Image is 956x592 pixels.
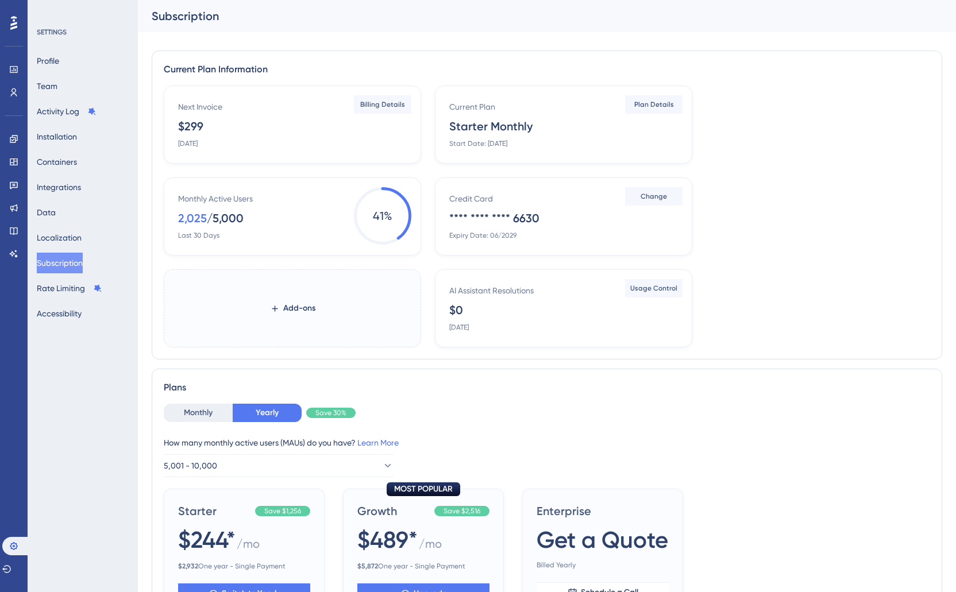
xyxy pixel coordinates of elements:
[152,8,913,24] div: Subscription
[449,323,469,332] div: [DATE]
[178,210,207,226] div: 2,025
[630,284,677,293] span: Usage Control
[37,177,81,198] button: Integrations
[264,506,301,516] span: Save $1,256
[164,459,217,473] span: 5,001 - 10,000
[37,227,82,248] button: Localization
[449,100,495,114] div: Current Plan
[283,301,315,315] span: Add-ons
[444,506,480,516] span: Save $2,516
[178,192,253,206] div: Monthly Active Users
[178,524,236,556] span: $244*
[178,231,219,240] div: Last 30 Days
[625,95,683,114] button: Plan Details
[178,503,250,519] span: Starter
[357,562,378,570] b: $ 5,872
[449,139,507,148] div: Start Date: [DATE]
[354,187,411,245] span: 41 %
[164,436,930,450] div: How many monthly active users (MAUs) do you have?
[641,192,667,201] span: Change
[164,454,394,477] button: 5,001 - 10,000
[270,298,315,319] button: Add-ons
[360,100,405,109] span: Billing Details
[37,202,56,223] button: Data
[357,524,418,556] span: $489*
[37,253,83,273] button: Subscription
[37,101,97,122] button: Activity Log
[387,482,460,496] div: MOST POPULAR
[178,562,198,570] b: $ 2,932
[164,404,233,422] button: Monthly
[537,524,668,556] span: Get a Quote
[37,126,77,147] button: Installation
[625,187,683,206] button: Change
[178,100,222,114] div: Next Invoice
[449,192,493,206] div: Credit Card
[634,100,674,109] span: Plan Details
[37,76,57,96] button: Team
[537,503,669,519] span: Enterprise
[237,536,260,557] span: / mo
[419,536,442,557] span: / mo
[449,302,463,318] div: $0
[449,118,533,134] div: Starter Monthly
[357,503,430,519] span: Growth
[357,562,489,571] span: One year - Single Payment
[164,63,930,76] div: Current Plan Information
[178,562,310,571] span: One year - Single Payment
[178,139,198,148] div: [DATE]
[37,51,59,71] button: Profile
[37,303,82,324] button: Accessibility
[233,404,302,422] button: Yearly
[207,210,244,226] div: / 5,000
[37,278,102,299] button: Rate Limiting
[354,95,411,114] button: Billing Details
[178,118,203,134] div: $299
[537,560,669,570] span: Billed Yearly
[164,381,930,394] div: Plans
[37,28,130,37] div: SETTINGS
[357,438,399,447] a: Learn More
[37,152,77,172] button: Containers
[315,408,346,417] span: Save 30%
[449,284,534,297] div: AI Assistant Resolutions
[449,231,516,240] div: Expiry Date: 06/2029
[625,279,683,297] button: Usage Control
